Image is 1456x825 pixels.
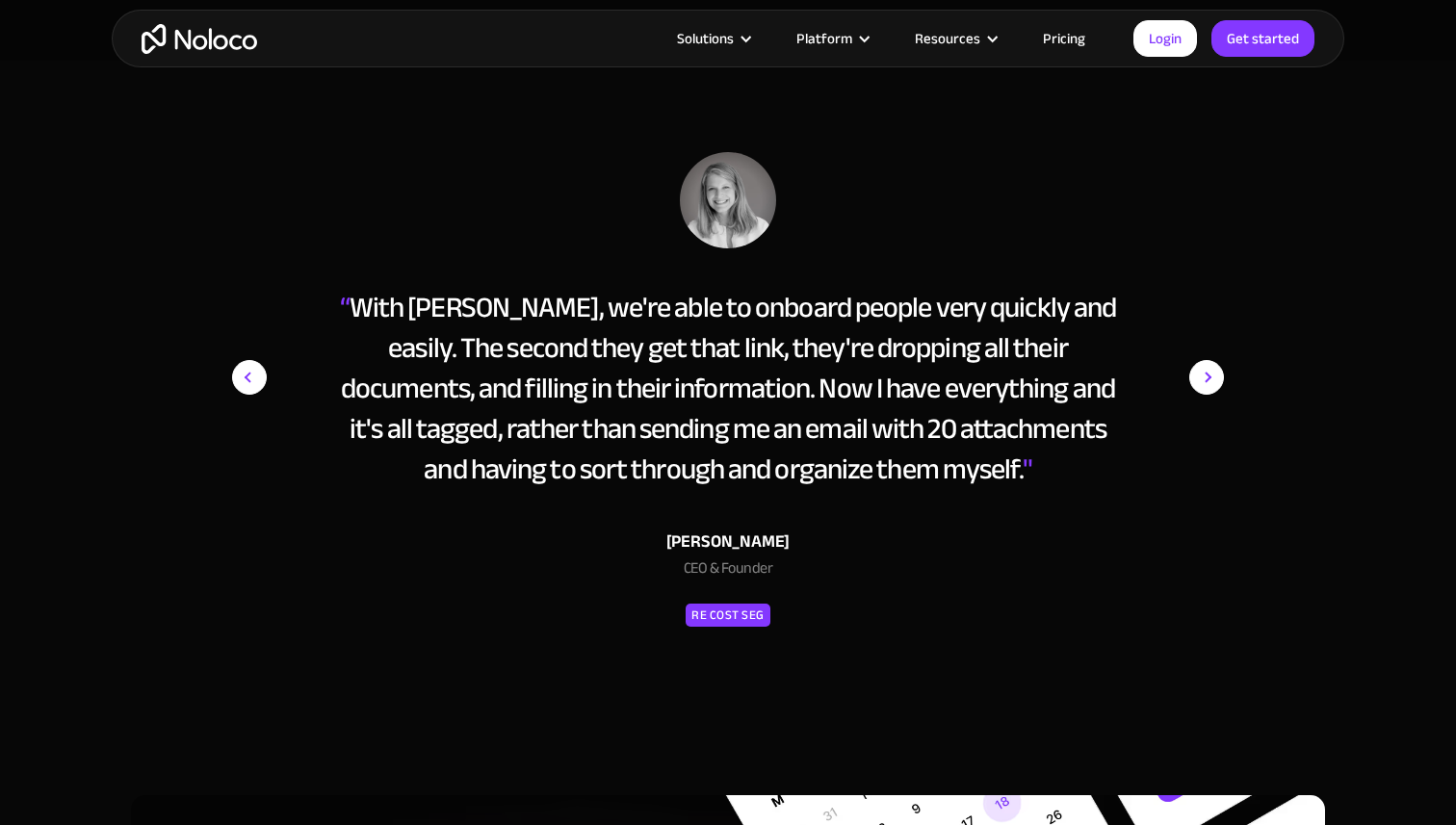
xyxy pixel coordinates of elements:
[142,24,257,54] a: home
[653,26,772,51] div: Solutions
[340,280,350,334] span: “
[1211,20,1314,57] a: Get started
[891,26,1019,51] div: Resources
[772,26,891,51] div: Platform
[915,26,980,51] div: Resources
[334,287,1122,489] div: With [PERSON_NAME], we're able to onboard people very quickly and easily. The second they get tha...
[1023,442,1032,496] span: "
[1133,20,1197,57] a: Login
[1147,152,1224,670] div: next slide
[691,604,765,627] div: RE Cost Seg
[232,152,1224,670] div: carousel
[1019,26,1109,51] a: Pricing
[232,152,1224,630] div: 1 of 15
[796,26,852,51] div: Platform
[334,556,1122,589] div: CEO & Founder
[677,26,734,51] div: Solutions
[232,152,309,670] div: previous slide
[334,528,1122,556] div: [PERSON_NAME]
